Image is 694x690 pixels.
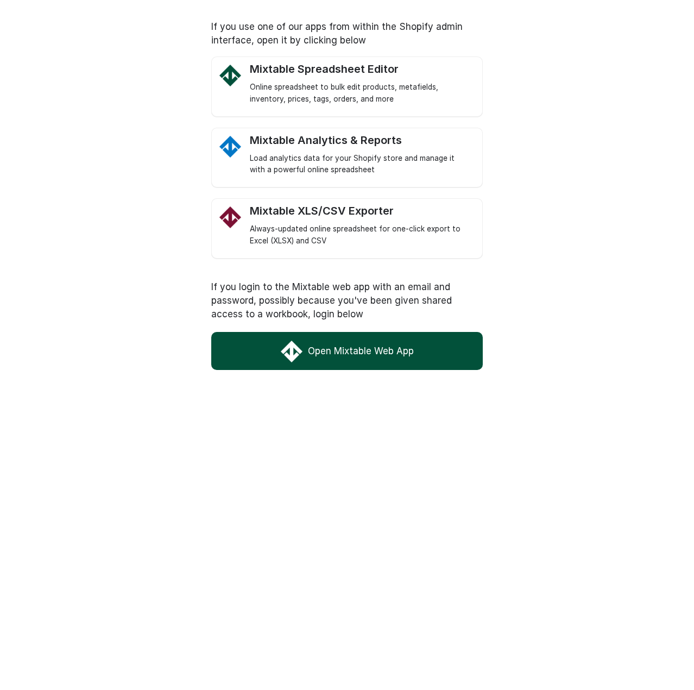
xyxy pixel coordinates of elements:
[250,134,471,147] div: Mixtable Analytics & Reports
[281,341,302,362] img: Mixtable Web App
[250,204,471,247] a: Mixtable Excel and CSV Exporter app Logo Mixtable XLS/CSV Exporter Always-updated online spreadsh...
[250,62,471,76] div: Mixtable Spreadsheet Editor
[250,204,471,218] div: Mixtable XLS/CSV Exporter
[211,20,483,47] p: If you use one of our apps from within the Shopify admin interface, open it by clicking below
[211,280,483,321] p: If you login to the Mixtable web app with an email and password, possibly because you've been giv...
[219,65,241,86] img: Mixtable Spreadsheet Editor Logo
[219,206,241,228] img: Mixtable Excel and CSV Exporter app Logo
[219,136,241,158] img: Mixtable Analytics
[250,62,471,105] a: Mixtable Spreadsheet Editor Logo Mixtable Spreadsheet Editor Online spreadsheet to bulk edit prod...
[250,81,471,105] div: Online spreadsheet to bulk edit products, metafields, inventory, prices, tags, orders, and more
[250,153,471,177] div: Load analytics data for your Shopify store and manage it with a powerful online spreadsheet
[250,134,471,177] a: Mixtable Analytics Mixtable Analytics & Reports Load analytics data for your Shopify store and ma...
[211,332,483,370] a: Open Mixtable Web App
[250,223,471,247] div: Always-updated online spreadsheet for one-click export to Excel (XLSX) and CSV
